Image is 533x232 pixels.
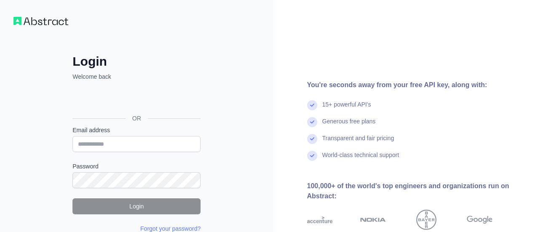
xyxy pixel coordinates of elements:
[322,151,399,168] div: World-class technical support
[307,181,520,201] div: 100,000+ of the world's top engineers and organizations run on Abstract:
[360,210,386,230] img: nokia
[307,151,317,161] img: check mark
[416,210,437,230] img: bayer
[322,100,371,117] div: 15+ powerful API's
[72,72,201,81] p: Welcome back
[68,90,203,109] iframe: Sign in with Google Button
[72,198,201,214] button: Login
[307,210,333,230] img: accenture
[140,225,201,232] a: Forgot your password?
[307,80,520,90] div: You're seconds away from your free API key, along with:
[72,162,201,171] label: Password
[126,114,148,123] span: OR
[307,134,317,144] img: check mark
[307,100,317,110] img: check mark
[322,134,394,151] div: Transparent and fair pricing
[13,17,68,25] img: Workflow
[467,210,493,230] img: google
[307,117,317,127] img: check mark
[322,117,376,134] div: Generous free plans
[72,126,201,134] label: Email address
[72,54,201,69] h2: Login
